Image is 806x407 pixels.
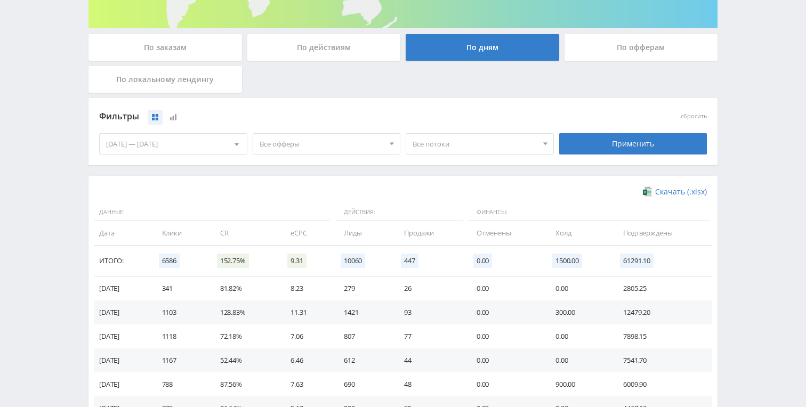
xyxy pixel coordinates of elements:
[406,34,559,61] div: По дням
[94,324,151,348] td: [DATE]
[466,372,545,396] td: 0.00
[209,300,280,324] td: 128.83%
[88,34,242,61] div: По заказам
[466,300,545,324] td: 0.00
[612,300,712,324] td: 12479.20
[280,372,333,396] td: 7.63
[565,34,718,61] div: По офферам
[466,276,545,300] td: 0.00
[469,203,710,222] span: Финансы:
[643,186,652,197] img: xlsx
[94,276,151,300] td: [DATE]
[94,300,151,324] td: [DATE]
[280,300,333,324] td: 11.31
[333,372,393,396] td: 690
[287,254,306,268] span: 9.31
[151,372,209,396] td: 788
[100,134,247,154] div: [DATE] — [DATE]
[401,254,418,268] span: 447
[393,324,466,348] td: 77
[393,221,466,245] td: Продажи
[209,348,280,372] td: 52.44%
[620,254,654,268] span: 61291.10
[280,221,333,245] td: eCPC
[545,300,612,324] td: 300.00
[612,348,712,372] td: 7541.70
[94,348,151,372] td: [DATE]
[393,348,466,372] td: 44
[209,276,280,300] td: 81.82%
[94,221,151,245] td: Дата
[545,348,612,372] td: 0.00
[151,300,209,324] td: 1103
[151,324,209,348] td: 1118
[333,348,393,372] td: 612
[545,276,612,300] td: 0.00
[612,372,712,396] td: 6009.90
[393,372,466,396] td: 48
[612,276,712,300] td: 2805.25
[217,254,249,268] span: 152.75%
[94,246,151,276] td: Итого:
[466,348,545,372] td: 0.00
[99,109,554,125] div: Фильтры
[681,113,707,120] button: сбросить
[94,203,331,222] span: Данные:
[209,324,280,348] td: 72.18%
[643,186,707,197] a: Скачать (.xlsx)
[336,203,463,222] span: Действия:
[413,134,537,154] span: Все потоки
[466,324,545,348] td: 0.00
[333,276,393,300] td: 279
[333,221,393,245] td: Лиды
[552,254,582,268] span: 1500.00
[333,300,393,324] td: 1421
[94,372,151,396] td: [DATE]
[466,221,545,245] td: Отменены
[151,221,209,245] td: Клики
[247,34,401,61] div: По действиям
[88,66,242,93] div: По локальному лендингу
[655,188,707,196] span: Скачать (.xlsx)
[151,276,209,300] td: 341
[545,221,612,245] td: Холд
[280,276,333,300] td: 8.23
[209,372,280,396] td: 87.56%
[341,254,365,268] span: 10060
[280,348,333,372] td: 6.46
[612,324,712,348] td: 7898.15
[209,221,280,245] td: CR
[559,133,707,154] div: Применить
[612,221,712,245] td: Подтверждены
[260,134,384,154] span: Все офферы
[545,324,612,348] td: 0.00
[151,348,209,372] td: 1167
[280,324,333,348] td: 7.06
[159,254,180,268] span: 6586
[393,276,466,300] td: 26
[545,372,612,396] td: 900.00
[473,254,492,268] span: 0.00
[393,300,466,324] td: 93
[333,324,393,348] td: 807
